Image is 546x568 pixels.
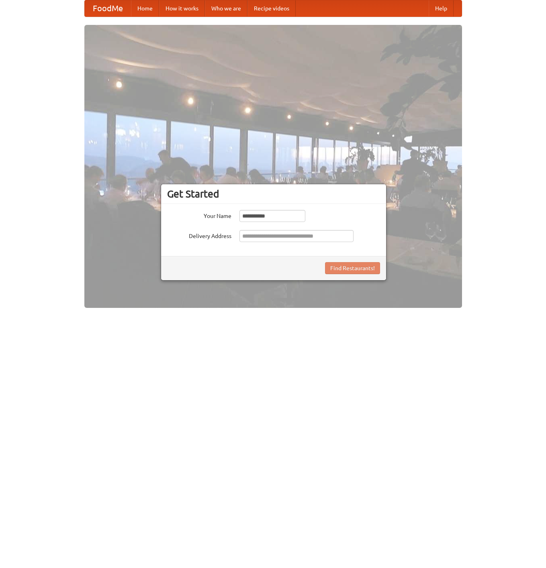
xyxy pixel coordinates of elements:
[167,210,231,220] label: Your Name
[167,188,380,200] h3: Get Started
[429,0,454,16] a: Help
[131,0,159,16] a: Home
[85,0,131,16] a: FoodMe
[325,262,380,274] button: Find Restaurants!
[167,230,231,240] label: Delivery Address
[205,0,247,16] a: Who we are
[159,0,205,16] a: How it works
[247,0,296,16] a: Recipe videos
